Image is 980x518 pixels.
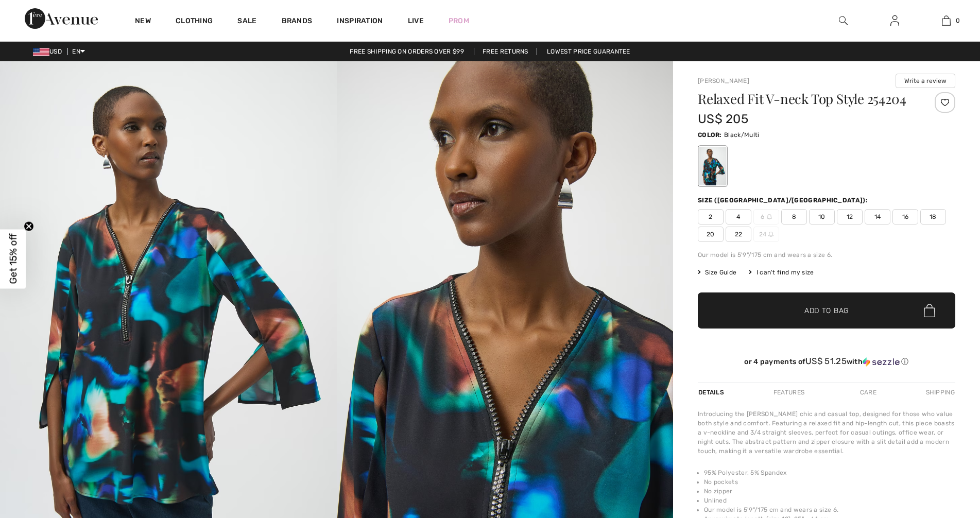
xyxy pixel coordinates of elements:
[753,209,779,225] span: 6
[698,131,722,139] span: Color:
[698,227,724,242] span: 20
[839,14,848,27] img: search the website
[176,16,213,27] a: Clothing
[698,250,955,260] div: Our model is 5'9"/175 cm and wears a size 6.
[890,14,899,27] img: My Info
[704,487,955,496] li: No zipper
[698,268,736,277] span: Size Guide
[749,268,814,277] div: I can't find my size
[863,357,900,367] img: Sezzle
[539,48,639,55] a: Lowest Price Guarantee
[924,304,935,317] img: Bag.svg
[865,209,890,225] span: 14
[474,48,537,55] a: Free Returns
[698,383,727,402] div: Details
[698,77,749,84] a: [PERSON_NAME]
[768,232,773,237] img: ring-m.svg
[726,227,751,242] span: 22
[809,209,835,225] span: 10
[698,196,870,205] div: Size ([GEOGRAPHIC_DATA]/[GEOGRAPHIC_DATA]):
[753,227,779,242] span: 24
[341,48,472,55] a: Free shipping on orders over $99
[805,356,847,366] span: US$ 51.25
[704,505,955,514] li: Our model is 5'9"/175 cm and wears a size 6.
[704,477,955,487] li: No pockets
[72,48,85,55] span: EN
[724,131,759,139] span: Black/Multi
[956,16,960,25] span: 0
[767,214,772,219] img: ring-m.svg
[699,147,726,185] div: Black/Multi
[282,16,313,27] a: Brands
[33,48,49,56] img: US Dollar
[698,356,955,367] div: or 4 payments of with
[33,48,66,55] span: USD
[726,209,751,225] span: 4
[698,409,955,456] div: Introducing the [PERSON_NAME] chic and casual top, designed for those who value both style and co...
[337,16,383,27] span: Inspiration
[921,14,971,27] a: 0
[237,16,256,27] a: Sale
[24,221,34,232] button: Close teaser
[781,209,807,225] span: 8
[923,383,955,402] div: Shipping
[851,383,885,402] div: Care
[896,74,955,88] button: Write a review
[704,468,955,477] li: 95% Polyester, 5% Spandex
[7,234,19,284] span: Get 15% off
[698,112,748,126] span: US$ 205
[135,16,151,27] a: New
[804,305,849,316] span: Add to Bag
[837,209,863,225] span: 12
[449,15,469,26] a: Prom
[25,8,98,29] img: 1ère Avenue
[698,92,913,106] h1: Relaxed Fit V-neck Top Style 254204
[882,14,907,27] a: Sign In
[698,209,724,225] span: 2
[892,209,918,225] span: 16
[704,496,955,505] li: Unlined
[765,383,813,402] div: Features
[698,356,955,370] div: or 4 payments ofUS$ 51.25withSezzle Click to learn more about Sezzle
[698,292,955,329] button: Add to Bag
[942,14,951,27] img: My Bag
[920,209,946,225] span: 18
[408,15,424,26] a: Live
